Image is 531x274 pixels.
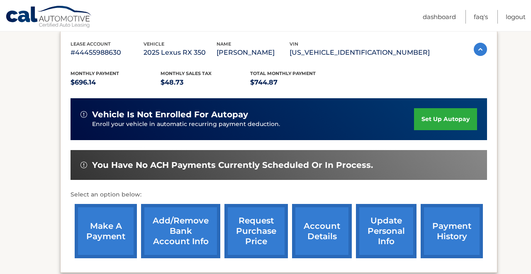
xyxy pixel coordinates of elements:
[217,47,290,58] p: [PERSON_NAME]
[92,120,414,129] p: Enroll your vehicle in automatic recurring payment deduction.
[71,190,487,200] p: Select an option below:
[161,77,251,88] p: $48.73
[421,204,483,258] a: payment history
[71,41,111,47] span: lease account
[423,10,456,24] a: Dashboard
[71,70,119,76] span: Monthly Payment
[5,5,93,29] a: Cal Automotive
[92,109,248,120] span: vehicle is not enrolled for autopay
[474,43,487,56] img: accordion-active.svg
[290,47,430,58] p: [US_VEHICLE_IDENTIFICATION_NUMBER]
[414,108,477,130] a: set up autopay
[290,41,298,47] span: vin
[224,204,288,258] a: request purchase price
[141,204,220,258] a: Add/Remove bank account info
[217,41,231,47] span: name
[144,47,217,58] p: 2025 Lexus RX 350
[250,70,316,76] span: Total Monthly Payment
[292,204,352,258] a: account details
[474,10,488,24] a: FAQ's
[75,204,137,258] a: make a payment
[144,41,164,47] span: vehicle
[80,111,87,118] img: alert-white.svg
[356,204,417,258] a: update personal info
[250,77,340,88] p: $744.87
[92,160,373,170] span: You have no ACH payments currently scheduled or in process.
[71,47,144,58] p: #44455988630
[80,162,87,168] img: alert-white.svg
[161,70,212,76] span: Monthly sales Tax
[71,77,161,88] p: $696.14
[506,10,526,24] a: Logout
